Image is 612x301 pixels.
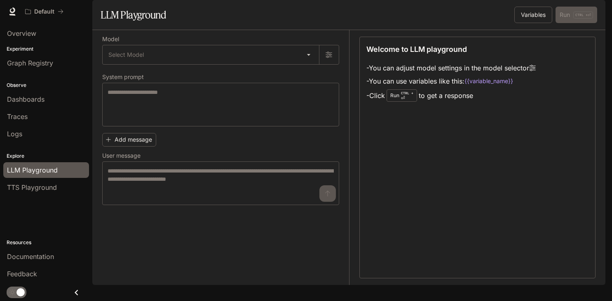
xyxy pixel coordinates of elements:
li: - You can use variables like this: [366,75,536,88]
span: Select Model [108,51,144,59]
p: User message [102,153,141,159]
button: Variables [514,7,552,23]
div: Select Model [103,45,319,64]
code: {{variable_name}} [464,77,513,85]
h1: LLM Playground [101,7,166,23]
li: - Click to get a response [366,88,536,103]
p: ⏎ [401,91,413,100]
li: - You can adjust model settings in the model selector [366,61,536,75]
button: Add message [102,133,156,147]
p: Model [102,36,119,42]
p: Default [34,8,54,15]
p: Welcome to LLM playground [366,44,467,55]
div: Run [387,89,417,102]
button: All workspaces [21,3,67,20]
p: System prompt [102,74,144,80]
p: CTRL + [401,91,413,96]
